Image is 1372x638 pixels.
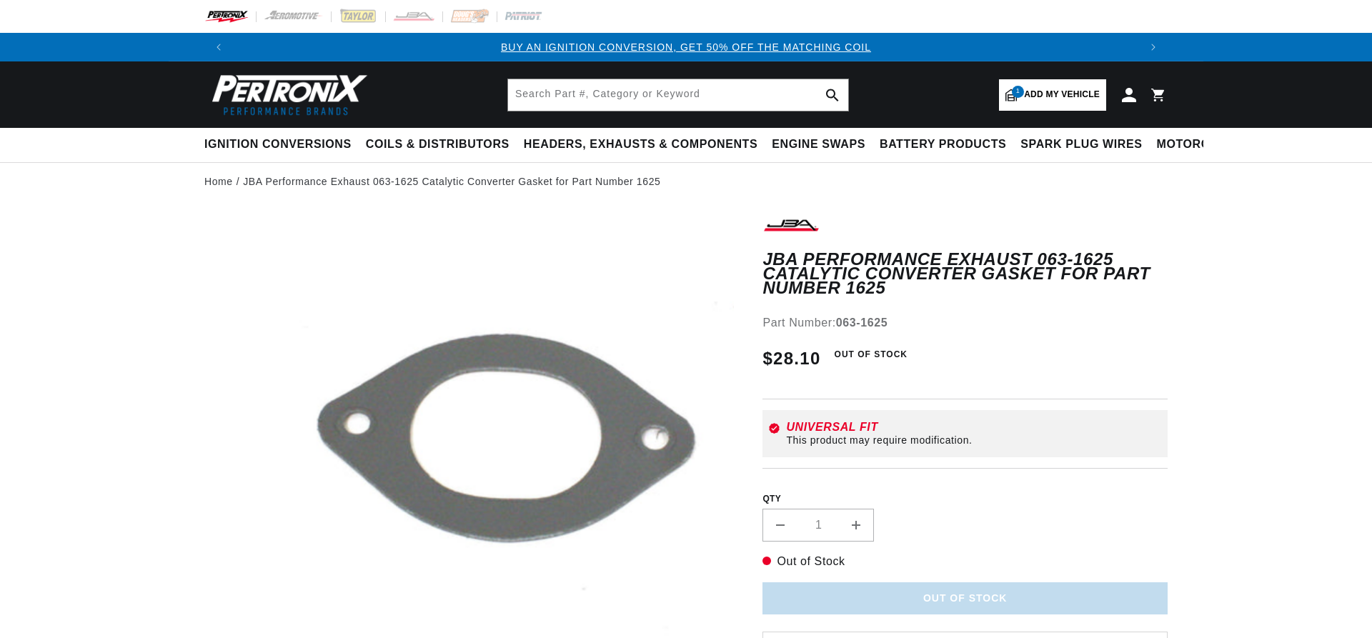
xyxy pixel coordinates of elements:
[762,493,1168,505] label: QTY
[366,137,509,152] span: Coils & Distributors
[762,314,1168,332] div: Part Number:
[243,174,660,189] a: JBA Performance Exhaust 063-1625 Catalytic Converter Gasket for Part Number 1625
[786,422,1162,433] div: Universal Fit
[204,137,352,152] span: Ignition Conversions
[359,128,517,161] summary: Coils & Distributors
[204,174,1168,189] nav: breadcrumbs
[204,33,233,61] button: Translation missing: en.sections.announcements.previous_announcement
[762,252,1168,296] h1: JBA Performance Exhaust 063-1625 Catalytic Converter Gasket for Part Number 1625
[1024,88,1100,101] span: Add my vehicle
[999,79,1106,111] a: 1Add my vehicle
[817,79,848,111] button: search button
[524,137,757,152] span: Headers, Exhausts & Components
[772,137,865,152] span: Engine Swaps
[836,316,888,329] strong: 063-1625
[1157,137,1242,152] span: Motorcycle
[786,434,1162,446] div: This product may require modification.
[1020,137,1142,152] span: Spark Plug Wires
[765,128,873,161] summary: Engine Swaps
[204,70,369,119] img: Pertronix
[508,79,848,111] input: Search Part #, Category or Keyword
[501,41,871,53] a: BUY AN IGNITION CONVERSION, GET 50% OFF THE MATCHING COIL
[204,174,233,189] a: Home
[1139,33,1168,61] button: Translation missing: en.sections.announcements.next_announcement
[169,33,1203,61] slideshow-component: Translation missing: en.sections.announcements.announcement_bar
[880,137,1006,152] span: Battery Products
[204,128,359,161] summary: Ignition Conversions
[762,346,820,372] span: $28.10
[762,552,1168,571] p: Out of Stock
[1013,128,1149,161] summary: Spark Plug Wires
[1150,128,1249,161] summary: Motorcycle
[827,346,915,364] span: Out of Stock
[233,39,1139,55] div: Announcement
[1012,86,1024,98] span: 1
[517,128,765,161] summary: Headers, Exhausts & Components
[873,128,1013,161] summary: Battery Products
[233,39,1139,55] div: 1 of 3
